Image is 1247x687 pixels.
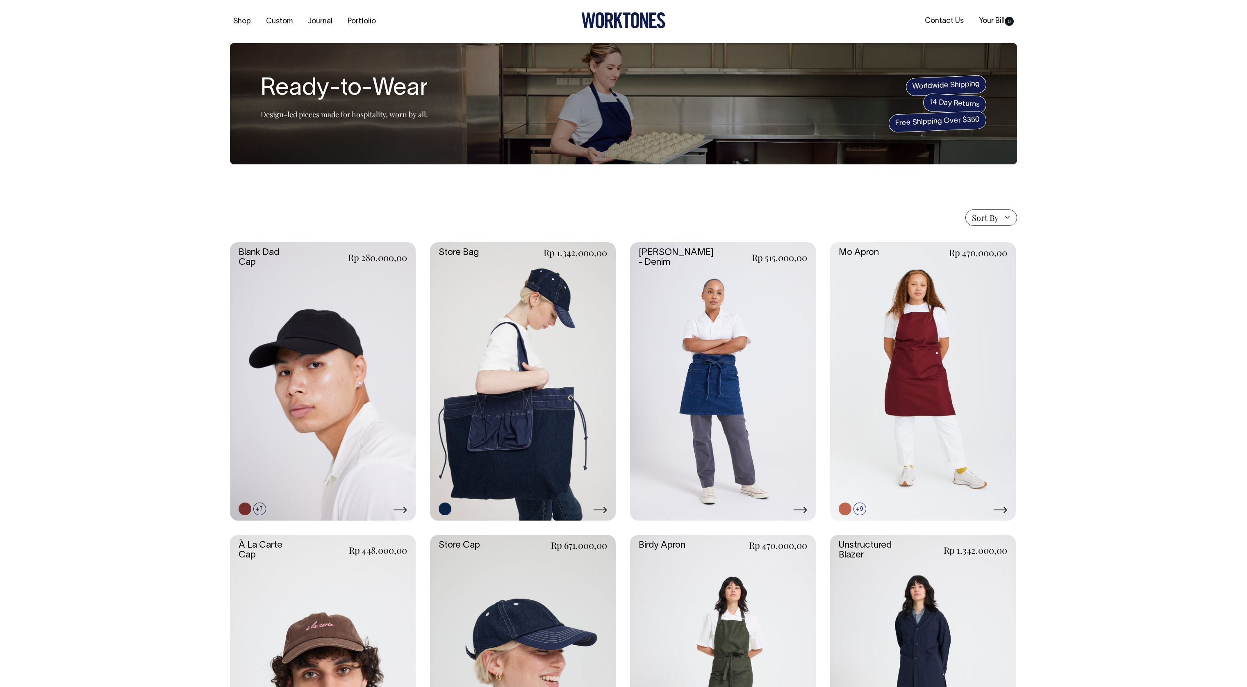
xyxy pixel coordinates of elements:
[344,15,379,28] a: Portfolio
[922,14,967,28] a: Contact Us
[263,15,296,28] a: Custom
[976,14,1017,28] a: Your Bill0
[888,111,987,133] span: Free Shipping Over $350
[261,109,428,119] p: Design-led pieces made for hospitality, worn by all.
[305,15,336,28] a: Journal
[253,503,266,515] span: +7
[1005,17,1014,26] span: 0
[906,75,987,96] span: Worldwide Shipping
[230,15,254,28] a: Shop
[923,93,987,114] span: 14 Day Returns
[972,213,999,223] span: Sort By
[853,503,866,515] span: +9
[261,76,428,102] h1: Ready-to-Wear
